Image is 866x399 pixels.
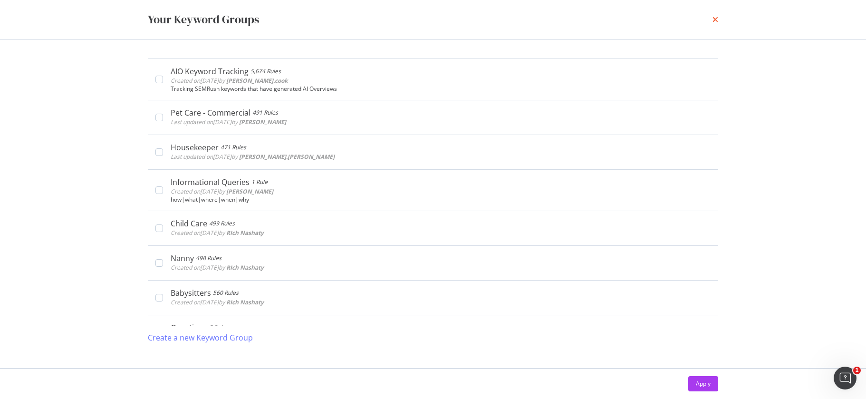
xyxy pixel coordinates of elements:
div: Housekeeper [171,143,219,152]
div: Tracking SEMRush keywords that have generated AI Overviews [171,86,711,92]
div: 5 Rules [209,323,228,332]
span: Created on [DATE] by [171,298,264,306]
div: Child Care [171,219,207,228]
b: [PERSON_NAME].[PERSON_NAME] [239,153,335,161]
div: 499 Rules [209,219,235,228]
span: Last updated on [DATE] by [171,118,286,126]
span: Created on [DATE] by [171,263,264,272]
b: RIch Nashaty [226,263,264,272]
span: Last updated on [DATE] by [171,153,335,161]
div: Create a new Keyword Group [148,332,253,343]
span: Created on [DATE] by [171,229,264,237]
span: 1 [853,367,861,374]
div: times [712,11,718,28]
iframe: Intercom live chat [834,367,856,389]
b: [PERSON_NAME] [239,118,286,126]
div: Questions [171,323,207,332]
div: 471 Rules [221,143,246,152]
b: [PERSON_NAME].cook [226,77,288,85]
div: Babysitters [171,288,211,298]
div: 1 Rule [251,177,268,187]
div: Informational Queries [171,177,250,187]
div: Your Keyword Groups [148,11,259,28]
div: Apply [696,380,711,388]
button: Apply [688,376,718,391]
div: 491 Rules [252,108,278,117]
div: 560 Rules [213,288,239,298]
div: Pet Care - Commercial [171,108,250,117]
b: [PERSON_NAME] [226,187,273,195]
b: RIch Nashaty [226,229,264,237]
span: Created on [DATE] by [171,77,288,85]
span: Created on [DATE] by [171,187,273,195]
div: how|what|where|when|why [171,196,711,203]
button: Create a new Keyword Group [148,326,253,349]
div: 5,674 Rules [250,67,281,76]
div: AIO Keyword Tracking [171,67,249,76]
div: 498 Rules [196,253,221,263]
div: Nanny [171,253,194,263]
b: RIch Nashaty [226,298,264,306]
